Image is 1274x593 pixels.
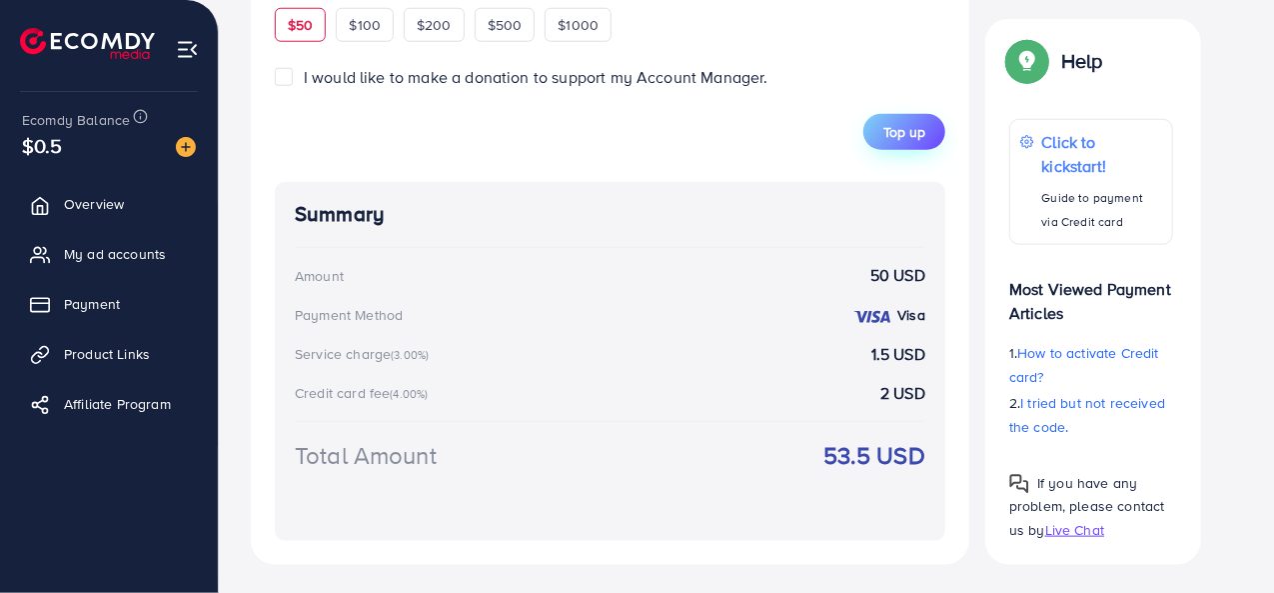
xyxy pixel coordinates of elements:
span: $100 [349,15,381,35]
p: Most Viewed Payment Articles [1009,261,1173,325]
button: Top up [863,114,945,150]
span: Ecomdy Balance [22,110,130,130]
span: Top up [883,122,925,142]
span: $500 [488,15,523,35]
span: $200 [417,15,452,35]
img: image [176,137,196,157]
span: My ad accounts [64,244,166,264]
a: Product Links [15,334,203,374]
span: If you have any problem, please contact us by [1009,473,1165,539]
img: Popup guide [1009,474,1029,494]
span: I tried but not received the code. [1009,393,1165,437]
a: Affiliate Program [15,384,203,424]
a: My ad accounts [15,234,203,274]
p: Help [1061,49,1103,73]
div: Payment Method [295,305,403,325]
a: Overview [15,184,203,224]
p: Guide to payment via Credit card [1042,186,1162,234]
small: (4.00%) [390,386,428,402]
span: How to activate Credit card? [1009,343,1159,387]
h4: Summary [295,202,925,227]
div: Amount [295,266,344,286]
span: Product Links [64,344,150,364]
span: $1000 [558,15,599,35]
p: 2. [1009,391,1173,439]
p: 1. [1009,341,1173,389]
strong: 53.5 USD [823,438,925,473]
img: Popup guide [1009,43,1045,79]
strong: 1.5 USD [871,343,925,366]
iframe: Chat [1189,503,1259,578]
strong: 50 USD [870,264,925,287]
a: Payment [15,284,203,324]
strong: Visa [897,305,925,325]
span: Payment [64,294,120,314]
div: Credit card fee [295,383,435,403]
p: Click to kickstart! [1042,130,1162,178]
div: Service charge [295,344,435,364]
span: Live Chat [1045,520,1104,540]
div: Total Amount [295,438,437,473]
span: $50 [288,15,313,35]
span: Affiliate Program [64,394,171,414]
strong: 2 USD [880,382,925,405]
span: I would like to make a donation to support my Account Manager. [304,66,768,88]
img: menu [176,38,199,61]
small: (3.00%) [391,347,429,363]
span: $0.5 [22,131,63,160]
img: credit [852,309,892,325]
span: Overview [64,194,124,214]
img: logo [20,28,155,59]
